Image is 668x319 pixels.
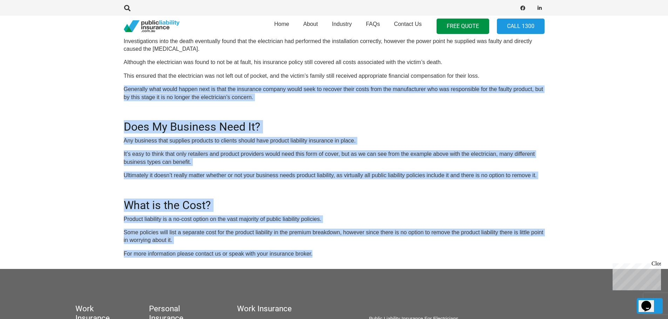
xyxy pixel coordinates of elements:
h5: Work Insurance [237,304,329,313]
span: About [303,21,318,27]
a: Call 1300 [497,19,545,34]
p: Product liability is a no-cost option on the vast majority of public liability policies. [124,215,545,223]
a: LinkedIn [535,3,545,13]
span: FAQs [366,21,380,27]
span: Industry [332,21,352,27]
p: It’s easy to think that only retailers and product providers would need this form of cover, but a... [124,150,545,166]
a: Contact Us [387,14,429,39]
h2: Does My Business Need It? [124,112,545,133]
h5: Work Insurance [369,304,505,313]
p: Any business that supplies products to clients should have product liability insurance in place. [124,137,545,145]
a: Facebook [518,3,528,13]
p: Generally what would happen next is that the insurance company would seek to recover their costs ... [124,85,545,101]
p: Ultimately it doesn’t really matter whether or not your business needs product liability, as virt... [124,172,545,179]
p: This ensured that the electrician was not left out of pocket, and the victim’s family still recei... [124,72,545,80]
a: About [296,14,325,39]
iframe: chat widget [639,291,661,312]
p: Some policies will list a separate cost for the product liability in the premium breakdown, howev... [124,229,545,244]
a: Industry [325,14,359,39]
span: Contact Us [394,21,421,27]
span: Home [274,21,289,27]
a: FREE QUOTE [437,19,489,34]
a: FAQs [359,14,387,39]
h2: What is the Cost? [124,190,545,212]
a: Home [267,14,296,39]
a: Search [121,5,135,11]
p: Investigations into the death eventually found that the electrician had performed the installatio... [124,37,545,53]
p: For more information please contact us or speak with your insurance broker. [124,250,545,258]
p: Although the electrician was found to not be at fault, his insurance policy still covered all cos... [124,58,545,66]
iframe: chat widget [610,261,661,290]
a: Back to top [637,298,663,314]
a: pli_logotransparent [124,20,180,33]
div: Chat live with an agent now!Close [3,3,48,51]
